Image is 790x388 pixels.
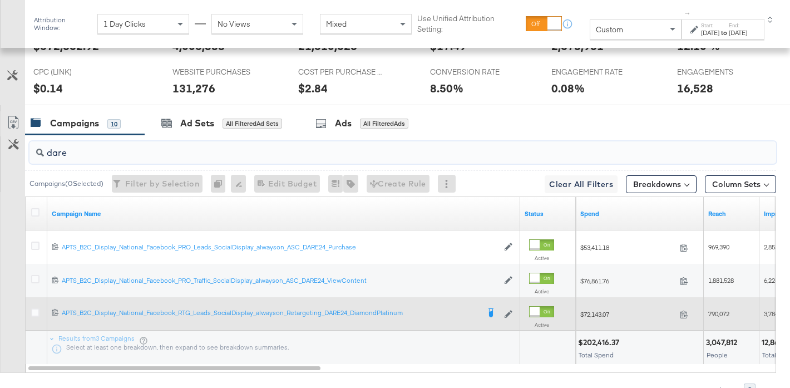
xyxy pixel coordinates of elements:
[62,276,498,285] div: APTS_B2C_Display_National_Facebook_PRO_Traffic_SocialDisplay_alwayson_ASC_DARE24_ViewContent
[677,80,713,96] div: 16,528
[707,351,728,359] span: People
[33,16,92,32] div: Attribution Window:
[172,67,256,77] span: WEBSITE PURCHASES
[218,19,250,29] span: No Views
[762,351,776,359] span: Total
[708,310,729,318] span: 790,072
[103,19,146,29] span: 1 Day Clicks
[764,243,789,251] span: 2,853,236
[62,276,498,286] a: APTS_B2C_Display_National_Facebook_PRO_Traffic_SocialDisplay_alwayson_ASC_DARE24_ViewContent
[580,209,699,218] a: The total amount spent to date.
[211,175,231,193] div: 0
[580,243,675,252] span: $53,411.18
[223,119,282,129] div: All Filtered Ad Sets
[579,351,614,359] span: Total Spend
[62,308,479,317] div: APTS_B2C_Display_National_Facebook_RTG_Leads_SocialDisplay_alwayson_Retargeting_DARE24_DiamondPla...
[708,276,734,284] span: 1,881,528
[417,13,521,34] label: Use Unified Attribution Setting:
[596,24,623,35] span: Custom
[430,67,513,77] span: CONVERSION RATE
[677,67,761,77] span: ENGAGEMENTS
[580,277,675,285] span: $76,861.76
[335,117,352,130] div: Ads
[683,12,693,16] span: ↑
[551,67,635,77] span: ENGAGEMENT RATE
[626,175,697,193] button: Breakdowns
[580,310,675,318] span: $72,143.07
[298,67,382,77] span: COST PER PURCHASE (WEBSITE EVENTS)
[529,288,554,295] label: Active
[326,19,347,29] span: Mixed
[701,22,719,29] label: Start:
[180,117,214,130] div: Ad Sets
[551,80,585,96] div: 0.08%
[545,175,618,193] button: Clear All Filters
[708,209,755,218] a: The number of people your ad was served to.
[62,308,479,320] a: APTS_B2C_Display_National_Facebook_RTG_Leads_SocialDisplay_alwayson_Retargeting_DARE24_DiamondPla...
[33,67,117,77] span: CPC (LINK)
[525,209,571,218] a: Shows the current state of your Ad Campaign.
[729,28,747,37] div: [DATE]
[705,175,776,193] button: Column Sets
[50,117,99,130] div: Campaigns
[107,119,121,129] div: 10
[529,254,554,262] label: Active
[764,310,789,318] span: 3,784,480
[764,276,789,284] span: 6,225,384
[578,337,623,348] div: $202,416.37
[52,209,516,218] a: Your campaign name.
[719,28,729,37] strong: to
[172,80,215,96] div: 131,276
[430,80,463,96] div: 8.50%
[29,179,103,189] div: Campaigns ( 0 Selected)
[708,243,729,251] span: 969,390
[529,321,554,328] label: Active
[33,80,63,96] div: $0.14
[729,22,747,29] label: End:
[298,80,328,96] div: $2.84
[701,28,719,37] div: [DATE]
[706,337,740,348] div: 3,047,812
[62,243,498,252] a: APTS_B2C_Display_National_Facebook_PRO_Leads_SocialDisplay_alwayson_ASC_DARE24_Purchase
[549,178,613,191] span: Clear All Filters
[360,119,408,129] div: All Filtered Ads
[44,137,710,159] input: Search Campaigns by Name, ID or Objective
